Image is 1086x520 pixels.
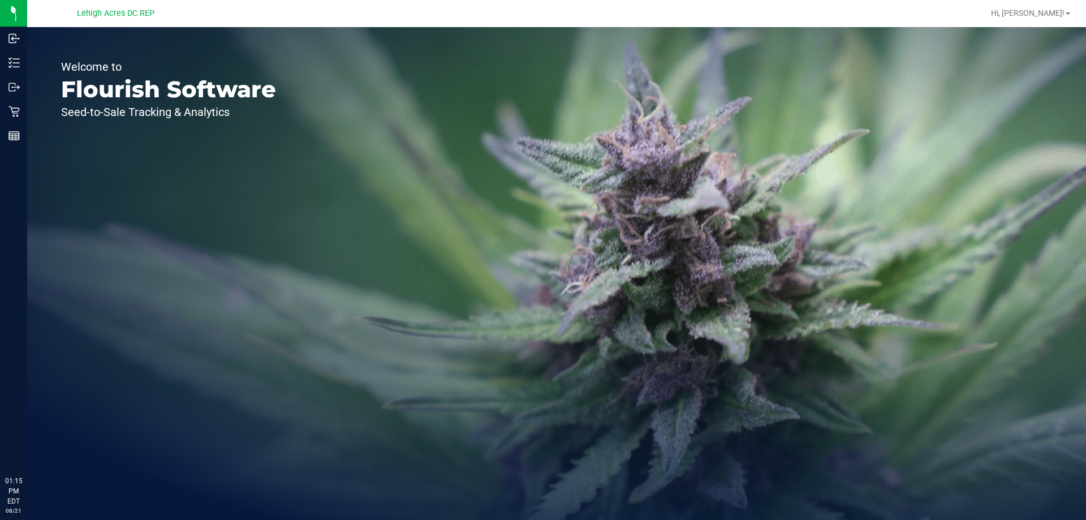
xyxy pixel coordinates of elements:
inline-svg: Inbound [8,33,20,44]
inline-svg: Outbound [8,81,20,93]
span: Hi, [PERSON_NAME]! [991,8,1065,18]
inline-svg: Inventory [8,57,20,68]
p: 08/21 [5,506,22,515]
span: Lehigh Acres DC REP [77,8,154,18]
p: 01:15 PM EDT [5,476,22,506]
iframe: Resource center [11,429,45,463]
p: Welcome to [61,61,276,72]
inline-svg: Reports [8,130,20,141]
p: Flourish Software [61,78,276,101]
p: Seed-to-Sale Tracking & Analytics [61,106,276,118]
inline-svg: Retail [8,106,20,117]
